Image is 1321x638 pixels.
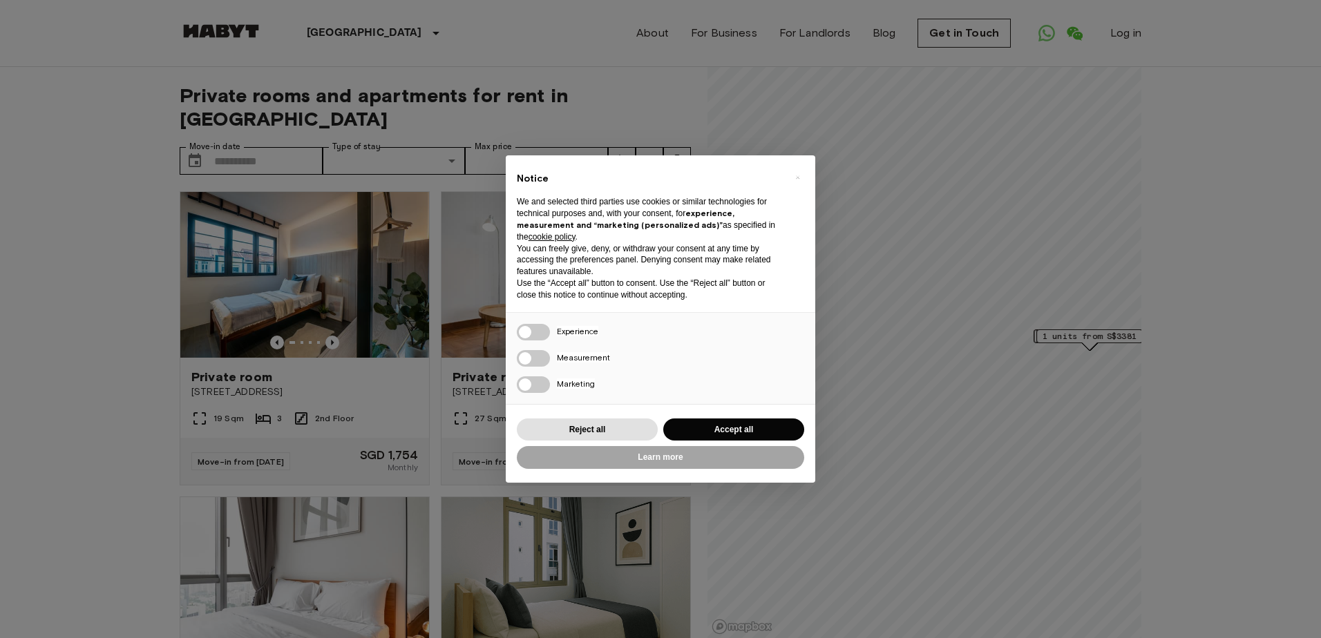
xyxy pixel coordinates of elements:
[663,418,804,441] button: Accept all
[517,418,658,441] button: Reject all
[517,172,782,186] h2: Notice
[517,243,782,278] p: You can freely give, deny, or withdraw your consent at any time by accessing the preferences pane...
[557,326,598,336] span: Experience
[786,166,808,188] button: Close this notice
[517,446,804,469] button: Learn more
[529,232,576,242] a: cookie policy
[557,352,610,362] span: Measurement
[517,208,734,230] strong: experience, measurement and “marketing (personalized ads)”
[795,169,800,186] span: ×
[557,378,595,389] span: Marketing
[517,278,782,301] p: Use the “Accept all” button to consent. Use the “Reject all” button or close this notice to conti...
[517,196,782,242] p: We and selected third parties use cookies or similar technologies for technical purposes and, wit...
